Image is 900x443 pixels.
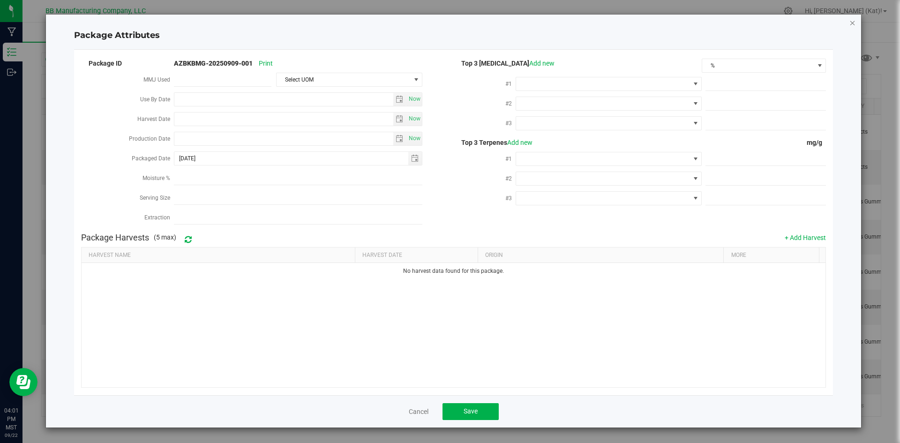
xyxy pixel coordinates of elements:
[516,191,702,205] span: NO DATA FOUND
[355,248,478,263] th: Harvest Date
[507,139,532,146] a: Add new
[142,170,174,187] label: Moisture %
[82,248,355,263] th: Harvest Name
[81,233,149,242] h4: Package Harvests
[9,368,37,396] iframe: Resource center
[408,152,422,165] span: select
[144,209,174,226] label: Extraction
[505,150,516,167] label: #1
[516,152,702,166] span: NO DATA FOUND
[174,60,253,67] strong: AZBKBMG-20250909-001
[505,190,516,207] label: #3
[478,248,724,263] th: Origin
[442,403,499,420] button: Save
[516,172,702,186] span: NO DATA FOUND
[464,407,478,415] span: Save
[74,30,833,42] h4: Package Attributes
[393,93,407,106] span: select
[277,73,410,86] span: Select UOM
[154,233,176,242] span: (5 max)
[129,130,174,147] label: Production Date
[505,115,516,132] label: #3
[454,60,555,67] span: Top 3 [MEDICAL_DATA]
[132,150,174,167] label: Packaged Date
[785,233,826,242] button: + Add Harvest
[393,113,407,126] span: select
[407,132,423,145] span: Set Current date
[529,60,555,67] a: Add new
[140,189,174,206] label: Serving Size
[406,132,422,145] span: select
[723,248,819,263] th: More
[137,111,174,128] label: Harvest Date
[406,93,422,106] span: select
[807,139,826,146] span: mg/g
[393,132,407,145] span: select
[454,139,532,146] span: Top 3 Terpenes
[505,95,516,112] label: #2
[702,59,814,72] span: %
[505,75,516,92] label: #1
[406,113,422,126] span: select
[407,92,423,106] span: Set Current date
[81,60,122,67] span: Package ID
[143,71,174,88] label: MMJ Used
[409,407,428,416] a: Cancel
[849,17,856,28] button: Close modal
[259,60,273,67] span: Print
[505,170,516,187] label: #2
[140,91,174,108] label: Use By Date
[407,112,423,126] span: Set Current date
[87,267,820,276] p: No harvest data found for this package.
